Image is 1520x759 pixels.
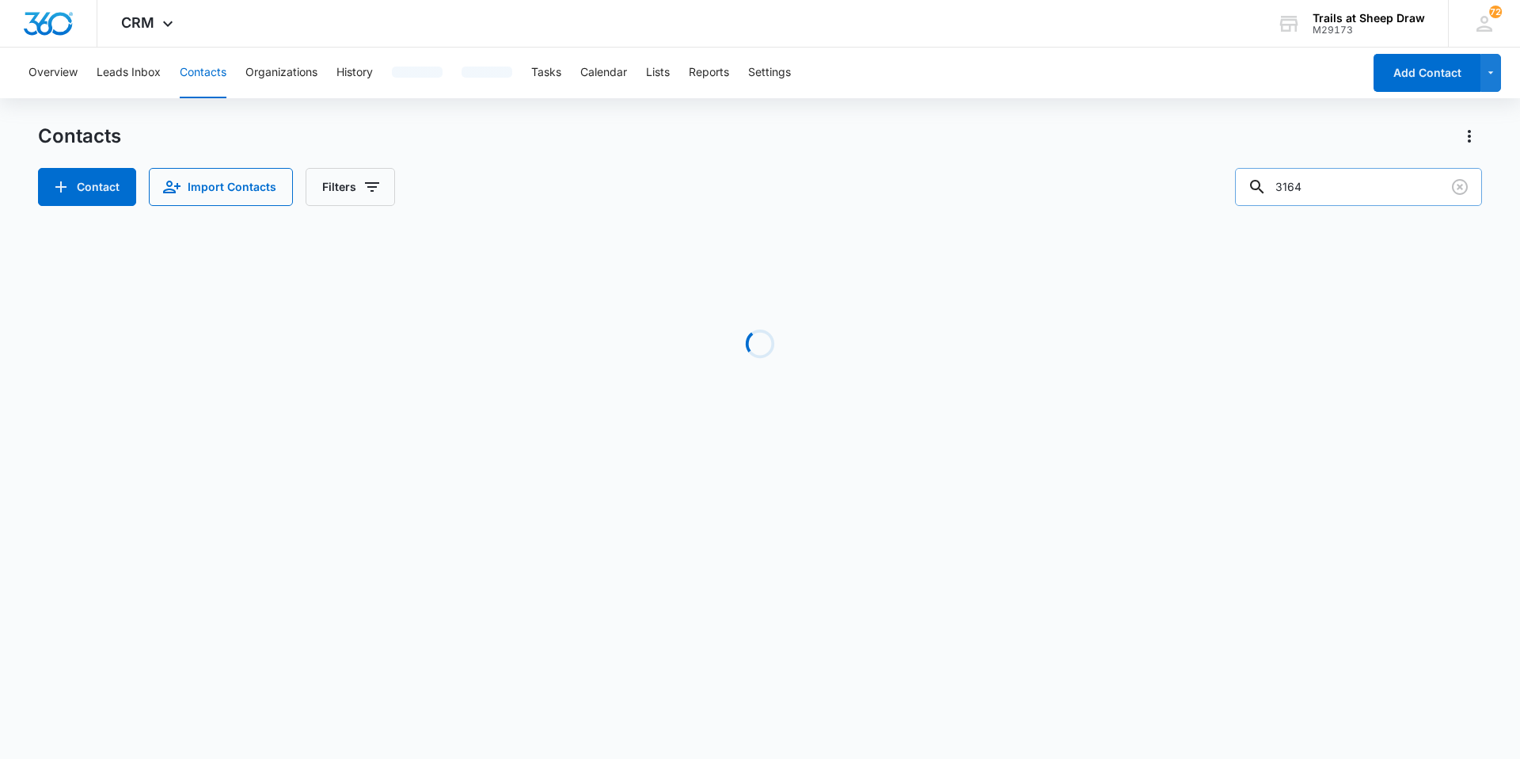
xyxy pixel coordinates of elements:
[748,48,791,98] button: Settings
[1235,168,1482,206] input: Search Contacts
[97,48,161,98] button: Leads Inbox
[1447,174,1472,200] button: Clear
[336,48,373,98] button: History
[245,48,317,98] button: Organizations
[1313,25,1425,36] div: account id
[121,14,154,31] span: CRM
[306,168,395,206] button: Filters
[646,48,670,98] button: Lists
[1489,6,1502,18] span: 72
[580,48,627,98] button: Calendar
[1313,12,1425,25] div: account name
[180,48,226,98] button: Contacts
[1374,54,1480,92] button: Add Contact
[1457,124,1482,149] button: Actions
[1489,6,1502,18] div: notifications count
[28,48,78,98] button: Overview
[531,48,561,98] button: Tasks
[689,48,729,98] button: Reports
[149,168,293,206] button: Import Contacts
[38,168,136,206] button: Add Contact
[38,124,121,148] h1: Contacts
